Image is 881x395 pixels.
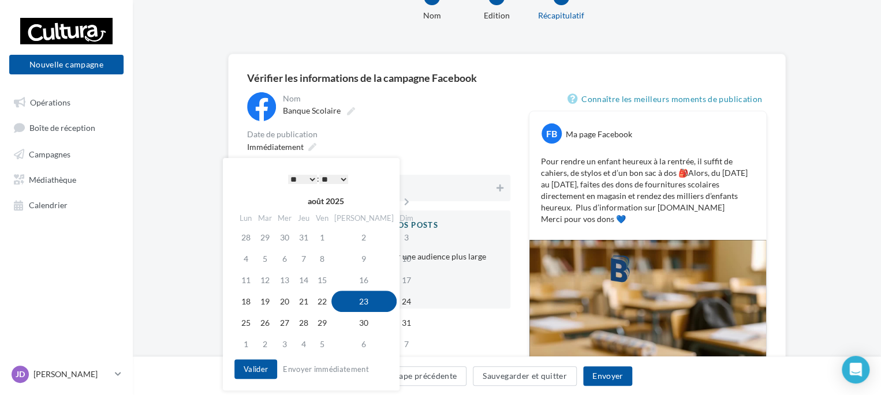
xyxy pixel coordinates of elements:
td: 15 [313,269,331,291]
td: 28 [237,227,255,248]
span: Médiathèque [29,174,76,184]
td: 17 [397,269,417,291]
div: Nom [283,95,508,103]
th: Ven [313,210,331,227]
td: 29 [255,227,275,248]
span: Calendrier [29,200,68,210]
a: Campagnes [7,143,126,164]
button: Envoyer immédiatement [278,362,374,376]
th: [PERSON_NAME] [331,210,397,227]
a: Opérations [7,91,126,112]
button: Envoyer [583,366,632,386]
button: Sauvegarder et quitter [473,366,577,386]
button: Étape précédente [382,366,467,386]
a: Médiathèque [7,168,126,189]
td: 19 [255,291,275,312]
td: 11 [237,269,255,291]
td: 2 [255,333,275,355]
div: Date de publication [247,130,510,138]
td: 26 [255,312,275,333]
td: 22 [313,291,331,312]
td: 31 [397,312,417,333]
td: 3 [275,333,294,355]
td: 14 [294,269,313,291]
span: Banque Scolaire [283,106,341,115]
th: Jeu [294,210,313,227]
td: 10 [397,248,417,269]
div: Edition [460,10,533,21]
span: JD [16,368,25,380]
div: Ma page Facebook [566,129,632,140]
td: 4 [237,248,255,269]
td: 28 [294,312,313,333]
a: Boîte de réception [7,116,126,138]
td: 13 [275,269,294,291]
td: 1 [237,333,255,355]
td: 30 [331,312,397,333]
td: 21 [294,291,313,312]
td: 1 [313,227,331,248]
td: 6 [331,333,397,355]
td: 7 [397,333,417,355]
th: août 2025 [255,193,397,210]
td: 8 [313,248,331,269]
th: Mar [255,210,275,227]
a: JD [PERSON_NAME] [9,363,124,385]
td: 12 [255,269,275,291]
td: 7 [294,248,313,269]
td: 16 [331,269,397,291]
div: Nom [395,10,469,21]
td: 31 [294,227,313,248]
td: 18 [237,291,255,312]
td: 9 [331,248,397,269]
th: Dim [397,210,417,227]
div: : [260,170,376,187]
a: Calendrier [7,194,126,215]
td: 5 [313,333,331,355]
div: FB [542,123,562,144]
td: 4 [294,333,313,355]
p: Pour rendre un enfant heureux à la rentrée, il suffit de cahiers, de stylos et d’un bon sac à dos... [541,156,755,225]
th: Lun [237,210,255,227]
td: 30 [275,227,294,248]
td: 2 [331,227,397,248]
div: Vérifier les informations de la campagne Facebook [247,73,767,83]
div: Open Intercom Messenger [842,356,869,383]
span: Campagnes [29,149,70,159]
span: Immédiatement [247,142,304,152]
span: Opérations [30,97,70,107]
a: Connaître les meilleurs moments de publication [568,92,767,106]
div: Récapitulatif [524,10,598,21]
td: 6 [275,248,294,269]
button: Nouvelle campagne [9,55,124,74]
button: Valider [234,359,277,379]
td: 24 [397,291,417,312]
td: 20 [275,291,294,312]
td: 5 [255,248,275,269]
th: Mer [275,210,294,227]
td: 25 [237,312,255,333]
p: [PERSON_NAME] [33,368,110,380]
td: 27 [275,312,294,333]
span: Boîte de réception [29,123,95,133]
td: 3 [397,227,417,248]
td: 29 [313,312,331,333]
td: 23 [331,291,397,312]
